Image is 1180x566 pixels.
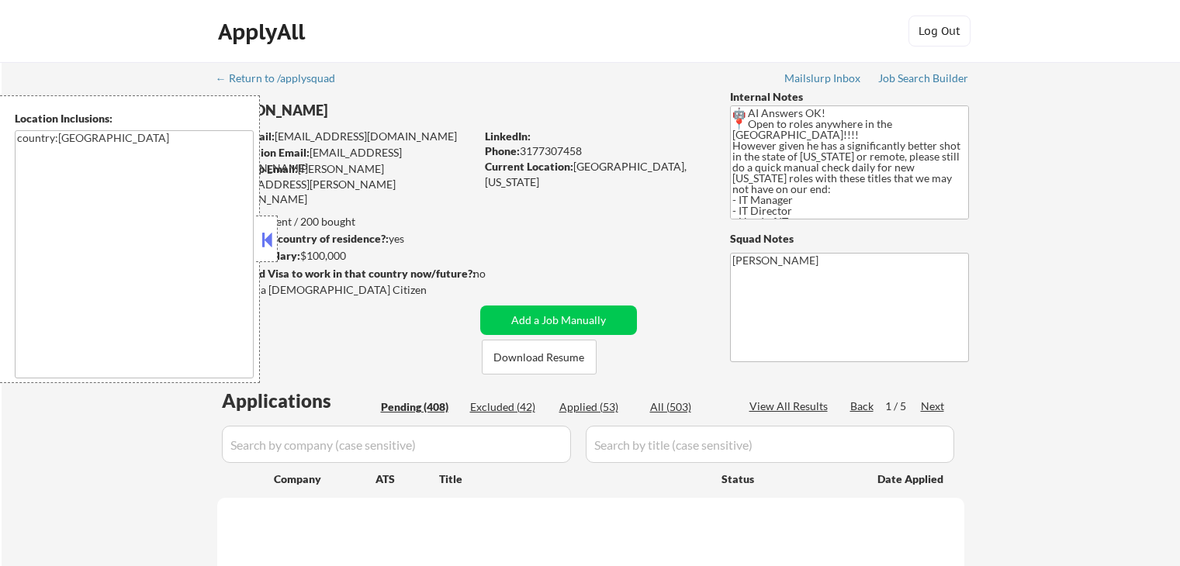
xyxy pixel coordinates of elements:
div: Yes, I am a [DEMOGRAPHIC_DATA] Citizen [217,282,479,298]
div: All (503) [650,399,728,415]
div: Job Search Builder [878,73,969,84]
div: Mailslurp Inbox [784,73,862,84]
div: Internal Notes [730,89,969,105]
div: [EMAIL_ADDRESS][DOMAIN_NAME] [218,129,475,144]
div: Location Inclusions: [15,111,254,126]
div: 1 / 5 [885,399,921,414]
div: Pending (408) [381,399,459,415]
div: Title [439,471,707,487]
div: [PERSON_NAME] [217,101,536,120]
a: Mailslurp Inbox [784,72,862,88]
div: ApplyAll [218,19,310,45]
div: 53 sent / 200 bought [216,214,475,230]
div: View All Results [749,399,832,414]
a: ← Return to /applysquad [216,72,350,88]
input: Search by title (case sensitive) [586,426,954,463]
a: Job Search Builder [878,72,969,88]
div: Date Applied [877,471,946,487]
div: [PERSON_NAME][EMAIL_ADDRESS][PERSON_NAME][DOMAIN_NAME] [217,161,475,207]
button: Log Out [908,16,971,47]
div: 3177307458 [485,143,704,159]
button: Add a Job Manually [480,305,637,335]
div: ATS [375,471,439,487]
div: [EMAIL_ADDRESS][DOMAIN_NAME] [218,145,475,175]
strong: Can work in country of residence?: [216,232,389,245]
strong: Current Location: [485,160,573,173]
strong: Will need Visa to work in that country now/future?: [217,267,476,280]
div: Applications [222,392,375,410]
div: no [473,266,517,281]
input: Search by company (case sensitive) [222,426,571,463]
div: [GEOGRAPHIC_DATA], [US_STATE] [485,159,704,189]
div: Company [274,471,375,487]
div: Back [850,399,875,414]
div: ← Return to /applysquad [216,73,350,84]
div: Applied (53) [559,399,637,415]
div: Status [721,464,855,492]
div: $100,000 [216,248,475,264]
strong: LinkedIn: [485,129,531,143]
strong: Phone: [485,144,520,157]
div: Next [921,399,946,414]
button: Download Resume [482,340,597,374]
div: yes [216,231,470,247]
div: Squad Notes [730,231,969,247]
div: Excluded (42) [470,399,548,415]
